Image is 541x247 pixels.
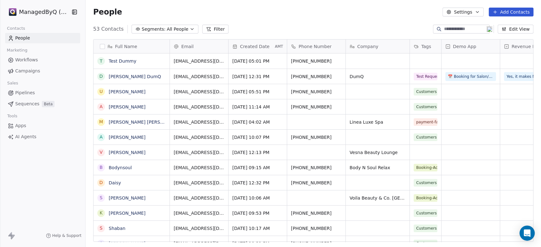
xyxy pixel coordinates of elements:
[167,26,188,33] span: All People
[232,89,283,95] span: [DATE] 05:51 PM
[202,25,229,34] button: Filter
[414,209,437,217] span: Customers Created
[109,59,136,64] a: Test Dummy
[109,241,145,246] a: [PERSON_NAME]
[441,40,500,53] div: Demo App
[232,225,283,232] span: [DATE] 10:17 AM
[5,88,80,98] a: Pipelines
[15,133,36,140] span: AI Agents
[5,132,80,142] a: AI Agents
[275,44,283,49] span: AMT
[414,88,437,96] span: Customers Created
[93,53,170,242] div: grid
[170,40,228,53] div: Email
[5,55,80,65] a: Workflows
[100,210,102,216] div: K
[5,120,80,131] a: Apps
[5,66,80,76] a: Campaigns
[291,164,342,171] span: [PHONE_NUMBER]
[414,118,437,126] span: payment-failed ⚠️
[100,240,102,247] div: I
[15,122,26,129] span: Apps
[109,89,145,94] a: [PERSON_NAME]
[350,195,406,201] span: Voila Beauty & Co. [GEOGRAPHIC_DATA]
[232,104,283,110] span: [DATE] 11:14 AM
[232,149,283,156] span: [DATE] 12:13 PM
[489,8,533,16] button: Add Contacts
[291,210,342,216] span: [PHONE_NUMBER]
[291,134,342,140] span: [PHONE_NUMBER]
[109,120,184,125] a: [PERSON_NAME] [PERSON_NAME]
[109,150,145,155] a: [PERSON_NAME]
[174,119,224,125] span: [EMAIL_ADDRESS][DOMAIN_NAME]
[109,226,126,231] a: Shaban
[100,179,103,186] div: D
[19,8,70,16] span: ManagedByQ (FZE)
[453,43,476,50] span: Demo App
[15,35,30,41] span: People
[174,149,224,156] span: [EMAIL_ADDRESS][DOMAIN_NAME]
[350,119,406,125] span: Linea Luxe Spa
[100,164,103,171] div: B
[181,43,194,50] span: Email
[174,164,224,171] span: [EMAIL_ADDRESS][DOMAIN_NAME]
[414,133,437,141] span: Customers Created
[174,180,224,186] span: [EMAIL_ADDRESS][DOMAIN_NAME]
[350,164,406,171] span: Body N Soul Relax
[232,134,283,140] span: [DATE] 10:07 PM
[346,40,409,53] div: Company
[100,134,103,140] div: A
[4,78,21,88] span: Sales
[100,103,103,110] div: A
[421,43,431,50] span: Tags
[109,165,132,170] a: Bodynsoul
[232,119,283,125] span: [DATE] 04:02 AM
[4,111,20,121] span: Tools
[291,58,342,64] span: [PHONE_NUMBER]
[15,68,40,74] span: Campaigns
[174,210,224,216] span: [EMAIL_ADDRESS][DOMAIN_NAME]
[519,225,535,241] div: Open Intercom Messenger
[410,40,441,53] div: Tags
[350,73,406,80] span: DumQ
[142,26,165,33] span: Segments:
[100,225,103,232] div: S
[486,26,492,32] img: 19.png
[174,240,224,247] span: [EMAIL_ADDRESS][DOMAIN_NAME]
[291,73,342,80] span: [PHONE_NUMBER]
[357,43,378,50] span: Company
[174,89,224,95] span: [EMAIL_ADDRESS][DOMAIN_NAME]
[99,119,103,125] div: M
[9,8,16,16] img: Stripe.png
[174,195,224,201] span: [EMAIL_ADDRESS][DOMAIN_NAME]
[240,43,269,50] span: Created Date
[109,211,145,216] a: [PERSON_NAME]
[232,73,283,80] span: [DATE] 12:31 PM
[232,240,283,247] span: [DATE] 10:21 PM
[232,210,283,216] span: [DATE] 09:53 PM
[299,43,332,50] span: Phone Number
[5,33,80,43] a: People
[15,57,38,63] span: Workflows
[4,24,28,33] span: Contacts
[100,149,103,156] div: V
[414,103,437,111] span: Customers Created
[109,104,145,109] a: [PERSON_NAME]
[115,43,137,50] span: Full Name
[15,101,39,107] span: Sequences
[174,58,224,64] span: [EMAIL_ADDRESS][DOMAIN_NAME]
[93,25,124,33] span: 53 Contacts
[46,233,81,238] a: Help & Support
[93,40,170,53] div: Full Name
[291,89,342,95] span: [PHONE_NUMBER]
[42,101,55,107] span: Beta
[350,149,406,156] span: Vesna Beauty Lounge
[100,88,103,95] div: U
[174,73,224,80] span: [EMAIL_ADDRESS][DOMAIN_NAME]
[52,233,81,238] span: Help & Support
[229,40,287,53] div: Created DateAMT
[4,46,30,55] span: Marketing
[100,195,103,201] div: S
[109,195,145,201] a: [PERSON_NAME]
[109,135,145,140] a: [PERSON_NAME]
